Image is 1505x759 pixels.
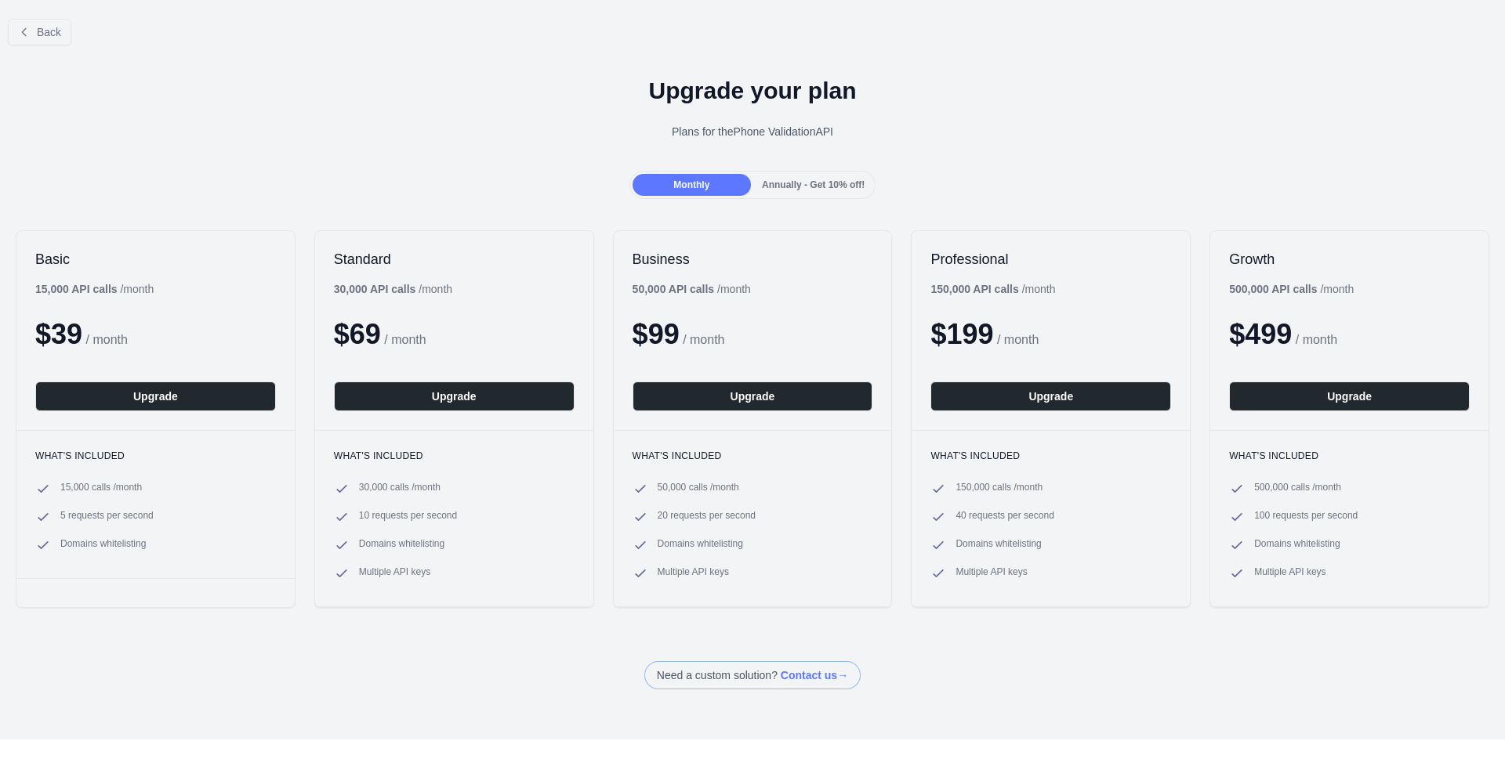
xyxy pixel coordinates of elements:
[930,318,993,350] span: $ 199
[633,283,715,295] b: 50,000 API calls
[930,283,1018,295] b: 150,000 API calls
[633,318,680,350] span: $ 99
[930,281,1055,297] div: / month
[633,250,873,269] h2: Business
[930,250,1171,269] h2: Professional
[633,281,751,297] div: / month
